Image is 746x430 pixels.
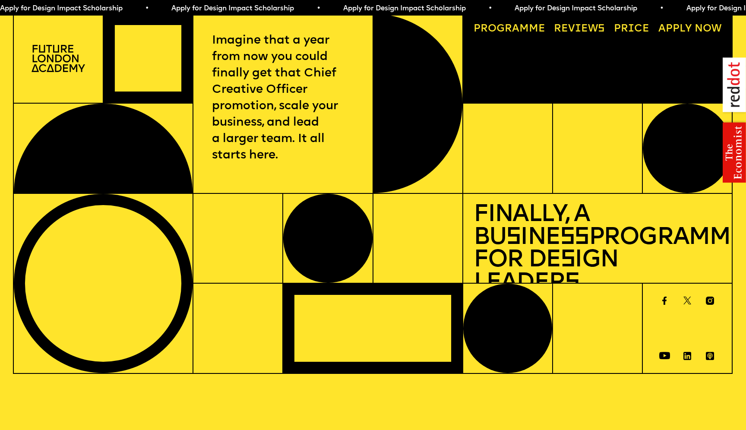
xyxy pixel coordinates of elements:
[468,19,550,40] a: Programme
[316,5,320,12] span: •
[565,272,579,295] span: s
[609,19,654,40] a: Price
[660,5,664,12] span: •
[474,204,721,295] h1: Finally, a Bu ine Programme for De ign Leader
[488,5,492,12] span: •
[658,24,666,34] span: A
[549,19,610,40] a: Reviews
[560,249,575,272] span: s
[506,226,520,250] span: s
[145,5,149,12] span: •
[560,226,588,250] span: ss
[212,32,354,164] p: Imagine that a year from now you could finally get that Chief Creative Officer promotion, scale y...
[653,19,727,40] a: Apply now
[512,24,519,34] span: a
